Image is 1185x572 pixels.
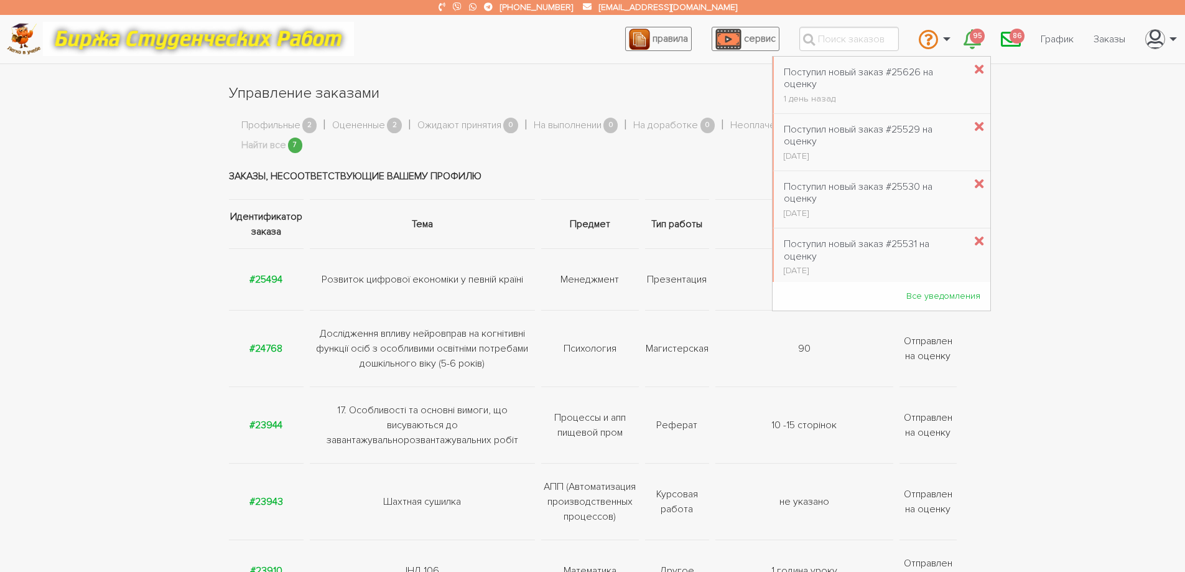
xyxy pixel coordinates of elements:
span: 2 [387,118,402,133]
td: Дослідження впливу нейровправ на когнітивні функції осіб з особливими освітніми потребами дошкіль... [307,311,538,387]
a: 86 [991,22,1031,56]
a: [PHONE_NUMBER] [500,2,573,12]
a: Неоплаченные [730,118,798,134]
td: Шахтная сушилка [307,464,538,540]
td: 90 [712,311,896,387]
span: 0 [503,118,518,133]
span: правила [653,32,688,45]
td: Заказы, несоответствующие вашему профилю [229,153,957,200]
td: Презентация [642,249,712,311]
a: Профильные [241,118,300,134]
td: Отправлен на оценку [896,464,957,540]
td: 16 [712,249,896,311]
a: правила [625,27,692,51]
a: #23944 [249,419,282,431]
td: Магистерская [642,311,712,387]
div: Поступил новый заказ #25529 на оценку [784,124,965,148]
span: 7 [288,138,303,153]
td: Менеджмент [538,249,642,311]
th: Предмет [538,200,642,249]
a: Заказы [1084,27,1135,51]
a: На доработке [633,118,698,134]
img: motto-12e01f5a76059d5f6a28199ef077b1f78e012cfde436ab5cf1d4517935686d32.gif [43,22,354,56]
td: Отправлен на оценку [896,387,957,464]
span: 2 [302,118,317,133]
th: Тема [307,200,538,249]
span: 0 [700,118,715,133]
span: 95 [970,29,985,44]
td: 10 -15 сторінок [712,387,896,464]
th: Тип работы [642,200,712,249]
input: Поиск заказов [799,27,899,51]
img: play_icon-49f7f135c9dc9a03216cfdbccbe1e3994649169d890fb554cedf0eac35a01ba8.png [715,29,741,50]
div: [DATE] [784,152,965,161]
td: 17. Особливості та основні вимоги, що висуваються до завантажувальнорозвантажувальних робіт [307,387,538,464]
a: #23943 [249,495,283,508]
td: Психология [538,311,642,387]
td: Розвиток цифрової економіки у певній країні [307,249,538,311]
td: АПП (Автоматизация производственных процессов) [538,464,642,540]
div: [DATE] [784,266,965,275]
div: Поступил новый заказ #25626 на оценку [784,67,965,90]
a: сервис [712,27,779,51]
td: не указано [712,464,896,540]
td: Реферат [642,387,712,464]
a: Поступил новый заказ #25531 на оценку [DATE] [774,232,975,283]
a: 95 [954,22,991,56]
a: На выполнении [534,118,602,134]
a: Оцененные [332,118,385,134]
span: 86 [1010,29,1025,44]
img: agreement_icon-feca34a61ba7f3d1581b08bc946b2ec1ccb426f67415f344566775c155b7f62c.png [629,29,650,50]
a: График [1031,27,1084,51]
a: [EMAIL_ADDRESS][DOMAIN_NAME] [599,2,737,12]
td: Процессы и апп пищевой пром [538,387,642,464]
a: Ожидают принятия [417,118,501,134]
img: logo-c4363faeb99b52c628a42810ed6dfb4293a56d4e4775eb116515dfe7f33672af.png [7,23,41,55]
h1: Управление заказами [229,83,957,104]
a: Все уведомления [896,284,990,307]
a: Поступил новый заказ #25529 на оценку [DATE] [774,117,975,168]
a: Поступил новый заказ #25626 на оценку 1 день назад [774,60,975,111]
th: Идентификатор заказа [229,200,307,249]
span: сервис [744,32,776,45]
td: Отправлен на оценку [896,311,957,387]
td: Курсовая работа [642,464,712,540]
th: Объем(стр.) [712,200,896,249]
div: Поступил новый заказ #25531 на оценку [784,238,965,262]
a: #25494 [249,273,282,286]
a: Найти все [241,138,286,154]
span: 0 [603,118,618,133]
div: Поступил новый заказ #25530 на оценку [784,181,965,205]
div: 1 день назад [784,95,965,103]
div: [DATE] [784,209,965,218]
a: Поступил новый заказ #25530 на оценку [DATE] [774,174,975,225]
a: #24768 [249,342,282,355]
